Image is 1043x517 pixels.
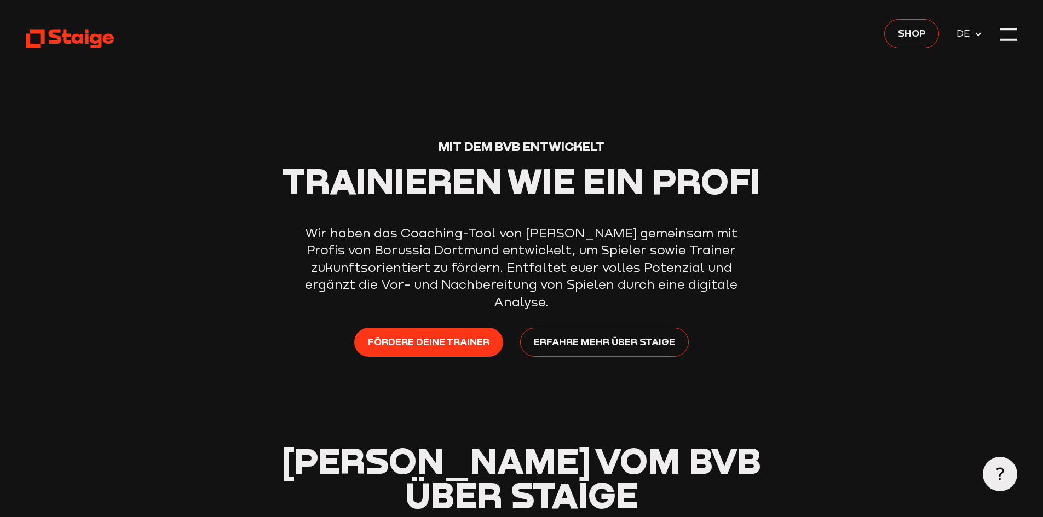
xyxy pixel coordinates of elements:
span: Erfahre mehr über Staige [534,334,675,350]
a: Shop [884,19,939,48]
span: DE [956,26,974,41]
iframe: chat widget [997,242,1032,275]
span: Trainieren wie ein Profi [282,159,760,202]
a: Fördere deine Trainer [354,328,503,357]
p: Wir haben das Coaching-Tool von [PERSON_NAME] gemeinsam mit Profis von Borussia Dortmund entwicke... [302,224,740,311]
span: [PERSON_NAME] vom BVB über Staige [282,439,761,516]
a: Erfahre mehr über Staige [520,328,688,357]
span: Fördere deine Trainer [368,334,489,350]
span: Mit dem BVB entwickelt [439,138,604,154]
span: Shop [898,25,926,40]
